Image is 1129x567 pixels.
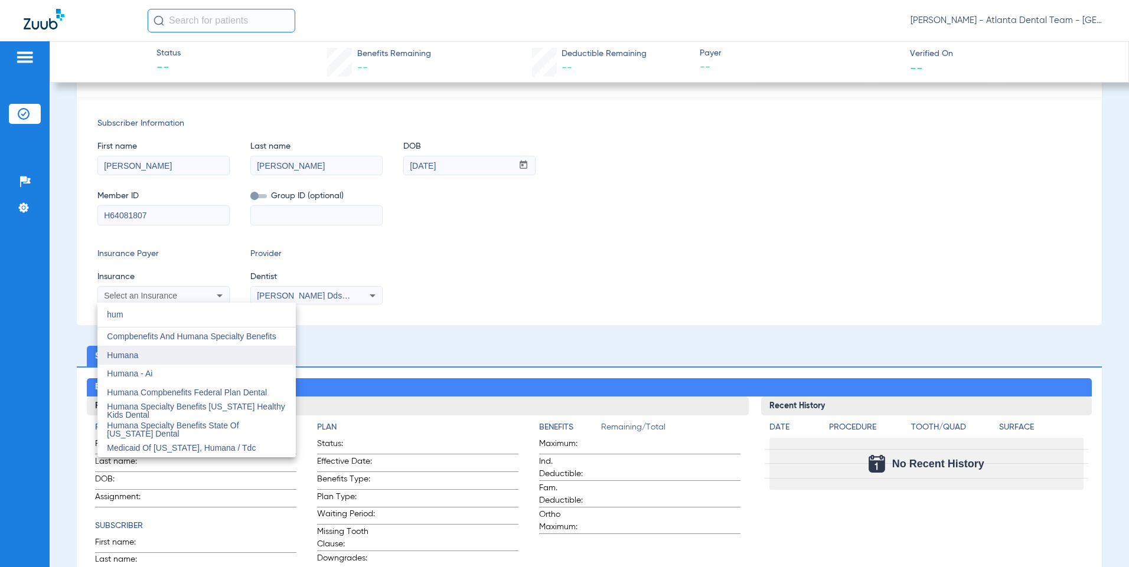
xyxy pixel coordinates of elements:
[107,350,138,360] span: Humana
[97,303,296,327] input: dropdown search
[107,421,239,438] span: Humana Specialty Benefits State Of [US_STATE] Dental
[107,332,276,341] span: Compbenefits And Humana Specialty Benefits
[107,443,256,453] span: Medicaid Of [US_STATE], Humana / Tdc
[1070,510,1129,567] iframe: Chat Widget
[107,388,267,397] span: Humana Compbenefits Federal Plan Dental
[107,369,152,378] span: Humana - Ai
[107,402,285,419] span: Humana Specialty Benefits [US_STATE] Healthy Kids Dental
